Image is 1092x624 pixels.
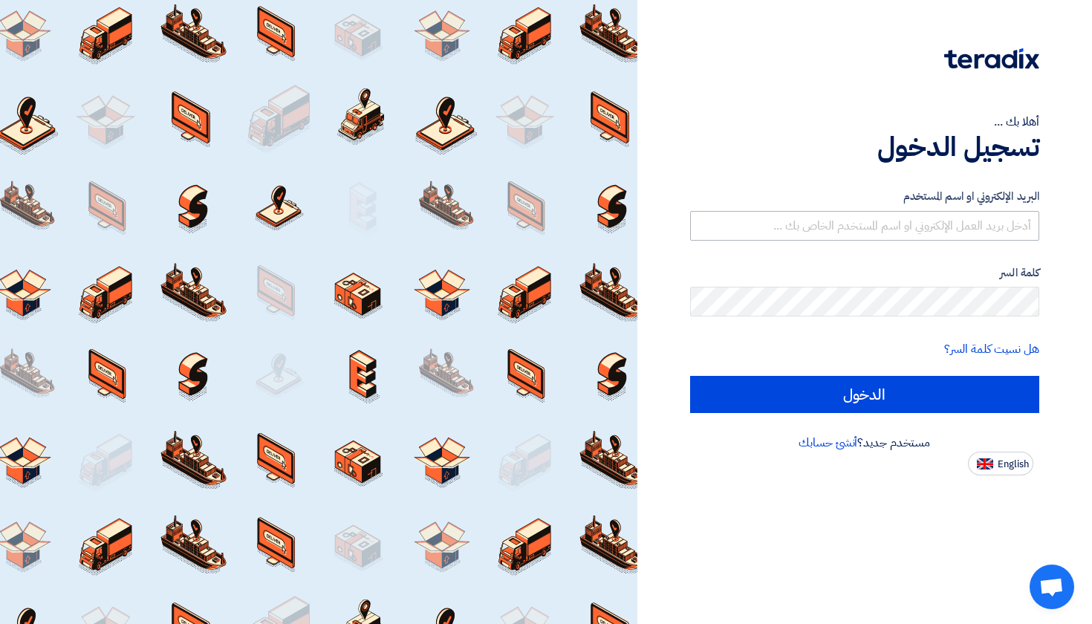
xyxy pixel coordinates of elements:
input: الدخول [690,376,1040,413]
input: أدخل بريد العمل الإلكتروني او اسم المستخدم الخاص بك ... [690,211,1040,241]
img: Teradix logo [944,48,1039,69]
div: Open chat [1030,565,1074,609]
div: مستخدم جديد؟ [690,434,1040,452]
label: كلمة السر [690,264,1040,282]
span: English [998,459,1029,469]
h1: تسجيل الدخول [690,131,1040,163]
img: en-US.png [977,458,993,469]
div: أهلا بك ... [690,113,1040,131]
a: هل نسيت كلمة السر؟ [944,340,1039,358]
button: English [968,452,1033,475]
a: أنشئ حسابك [799,434,857,452]
label: البريد الإلكتروني او اسم المستخدم [690,188,1040,205]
